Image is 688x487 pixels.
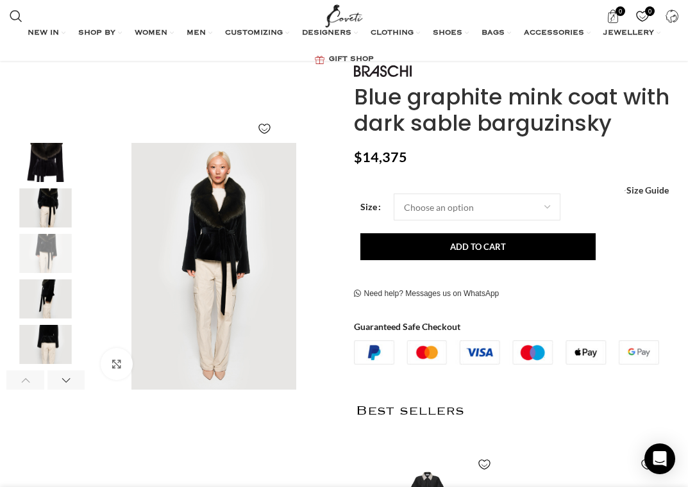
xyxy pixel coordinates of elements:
a: SHOP BY [78,21,122,46]
a: MEN [187,21,212,46]
div: My Wishlist [629,3,655,29]
span: MEN [187,28,206,38]
img: guaranteed-safe-checkout-bordered.j [354,340,660,365]
span: GIFT SHOP [329,54,374,65]
h2: Best sellers [356,377,662,445]
div: 1 / 8 [6,143,85,188]
a: 0 [629,3,655,29]
a: Search [3,3,29,29]
label: Size [360,200,381,214]
span: ACCESSORIES [524,28,584,38]
span: BAGS [482,28,505,38]
img: GiftBag [315,56,324,64]
div: Previous slide [6,370,44,390]
a: CUSTOMIZING [225,21,289,46]
a: Site logo [323,10,365,21]
div: 4 / 8 [6,279,85,325]
a: JEWELLERY [603,21,660,46]
span: JEWELLERY [603,28,654,38]
div: Open Intercom Messenger [644,443,675,474]
div: Main navigation [3,21,685,72]
a: GIFT SHOP [315,47,374,72]
span: 0 [645,6,655,16]
div: 3 / 8 [6,234,85,279]
span: NEW IN [28,28,59,38]
span: CUSTOMIZING [225,28,283,38]
span: WOMEN [135,28,167,38]
bdi: 14,375 [354,149,407,165]
a: DESIGNERS [302,21,358,46]
span: SHOES [433,28,462,38]
span: DESIGNERS [302,28,351,38]
h1: Blue graphite mink coat with dark sable barguzinsky [354,84,679,136]
img: designer fur jacket [6,325,85,364]
div: 2 / 8 [6,188,85,234]
span: SHOP BY [78,28,115,38]
strong: Guaranteed Safe Checkout [354,321,460,332]
a: ACCESSORIES [524,21,591,46]
img: Coveti [6,143,85,182]
a: NEW IN [28,21,65,46]
a: WOMEN [135,21,174,46]
div: 4 / 8 [340,143,594,390]
img: Blue Mink fur Coats [6,188,85,227]
a: BAGS [482,21,511,46]
img: Braschi-Blue-graphite-mink-coat-with-dark-sable-barguzinsky-2 [90,143,337,390]
span: $ [354,149,362,165]
img: mink fur [6,234,85,273]
a: CLOTHING [371,21,420,46]
div: 3 / 8 [87,143,340,390]
a: Need help? Messages us on WhatsApp [354,289,499,299]
a: 0 [600,3,626,29]
div: Next slide [47,370,85,390]
span: 0 [616,6,625,16]
span: CLOTHING [371,28,414,38]
div: 5 / 8 [6,325,85,370]
button: Add to cart [360,233,596,260]
a: SHOES [433,21,469,46]
img: Blue graphite mink coat with dark sable barguzinsky - Image 4 [6,279,85,318]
